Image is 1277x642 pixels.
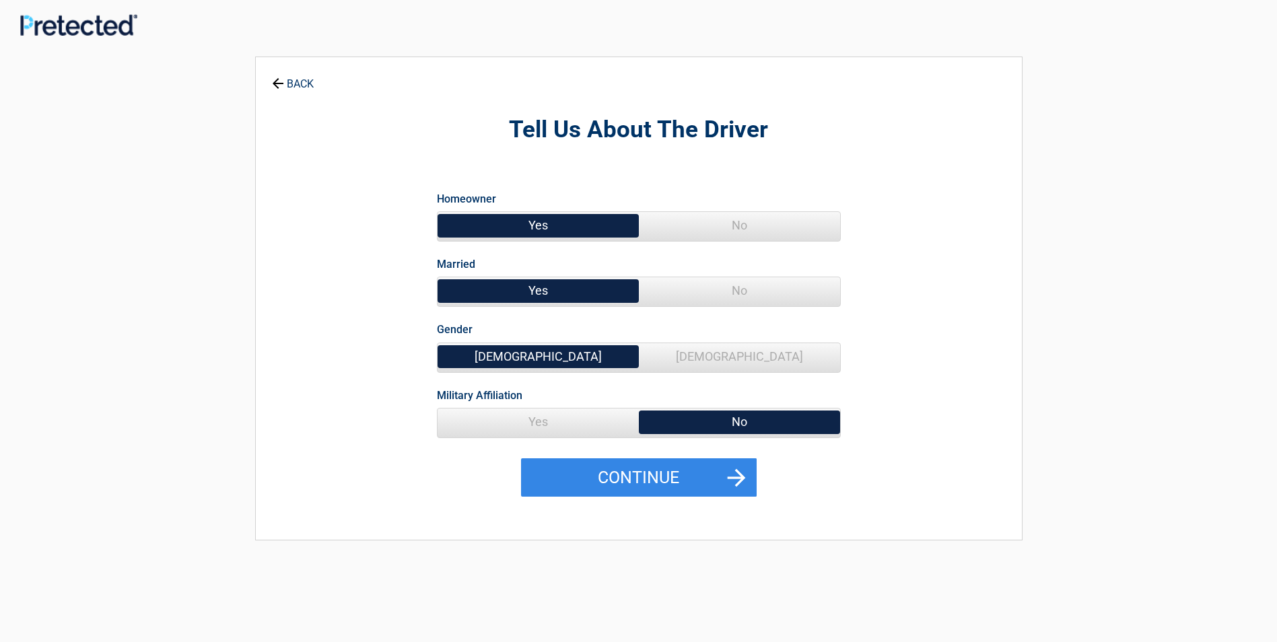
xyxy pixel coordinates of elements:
[437,255,475,273] label: Married
[437,320,473,338] label: Gender
[639,277,840,304] span: No
[438,212,639,239] span: Yes
[437,386,522,404] label: Military Affiliation
[639,343,840,370] span: [DEMOGRAPHIC_DATA]
[438,277,639,304] span: Yes
[438,343,639,370] span: [DEMOGRAPHIC_DATA]
[639,408,840,435] span: No
[639,212,840,239] span: No
[330,114,948,146] h2: Tell Us About The Driver
[20,14,137,35] img: Main Logo
[521,458,757,497] button: Continue
[269,66,316,90] a: BACK
[438,408,639,435] span: Yes
[437,190,496,208] label: Homeowner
